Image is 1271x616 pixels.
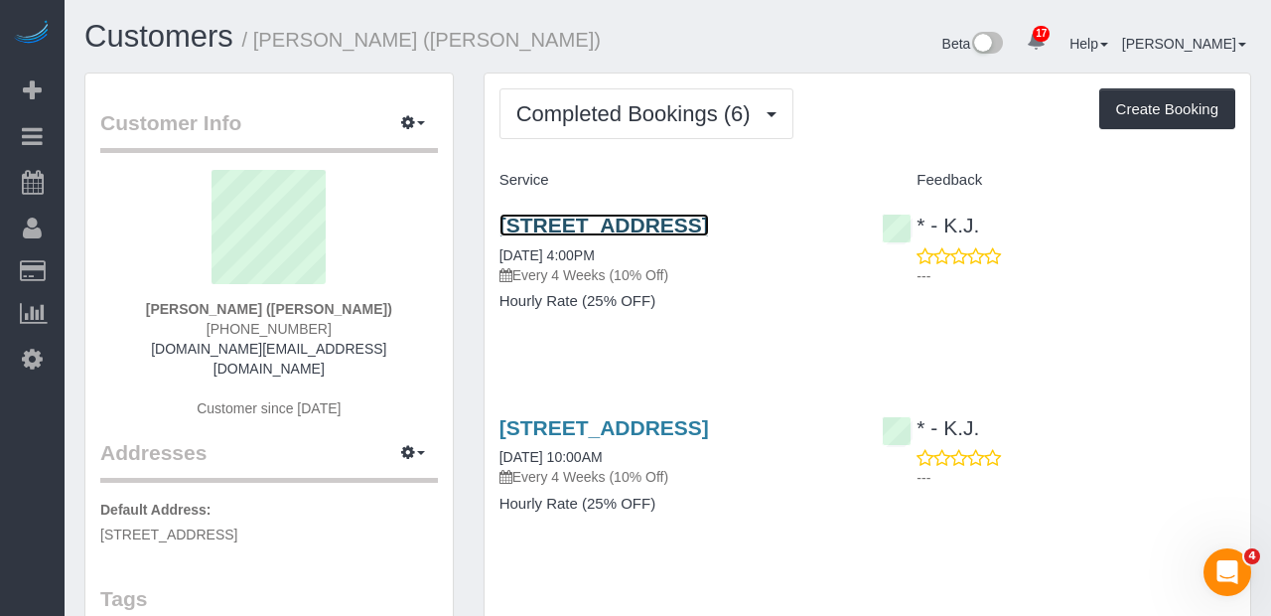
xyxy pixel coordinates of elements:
[499,247,595,263] a: [DATE] 4:00PM
[12,20,52,48] img: Automaid Logo
[499,449,603,465] a: [DATE] 10:00AM
[499,172,853,189] h4: Service
[499,88,793,139] button: Completed Bookings (6)
[882,416,979,439] a: * - K.J.
[499,214,709,236] a: [STREET_ADDRESS]
[100,500,212,520] label: Default Address:
[917,266,1235,286] p: ---
[1099,88,1235,130] button: Create Booking
[151,341,386,377] a: [DOMAIN_NAME][EMAIL_ADDRESS][DOMAIN_NAME]
[942,36,1004,52] a: Beta
[516,101,761,126] span: Completed Bookings (6)
[1033,26,1050,42] span: 17
[499,293,853,310] h4: Hourly Rate (25% OFF)
[146,301,392,317] strong: [PERSON_NAME] ([PERSON_NAME])
[84,19,233,54] a: Customers
[970,32,1003,58] img: New interface
[917,468,1235,488] p: ---
[882,172,1235,189] h4: Feedback
[1069,36,1108,52] a: Help
[499,416,709,439] a: [STREET_ADDRESS]
[499,496,853,513] h4: Hourly Rate (25% OFF)
[499,265,853,285] p: Every 4 Weeks (10% Off)
[100,527,237,542] span: [STREET_ADDRESS]
[499,467,853,487] p: Every 4 Weeks (10% Off)
[1017,20,1056,64] a: 17
[1122,36,1246,52] a: [PERSON_NAME]
[242,29,601,51] small: / [PERSON_NAME] ([PERSON_NAME])
[1244,548,1260,564] span: 4
[207,321,332,337] span: [PHONE_NUMBER]
[197,400,341,416] span: Customer since [DATE]
[882,214,979,236] a: * - K.J.
[100,108,438,153] legend: Customer Info
[1203,548,1251,596] iframe: Intercom live chat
